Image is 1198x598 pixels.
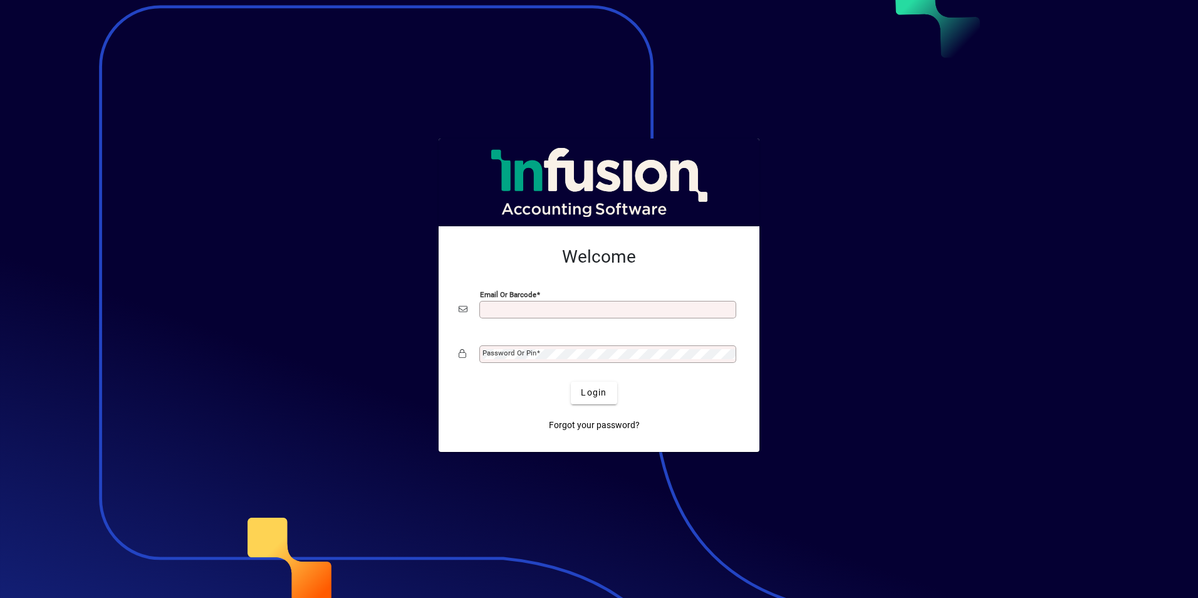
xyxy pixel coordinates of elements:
mat-label: Password or Pin [482,349,536,357]
a: Forgot your password? [544,414,645,437]
h2: Welcome [459,246,739,268]
mat-label: Email or Barcode [480,290,536,298]
span: Forgot your password? [549,419,640,432]
button: Login [571,382,617,404]
span: Login [581,386,607,399]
